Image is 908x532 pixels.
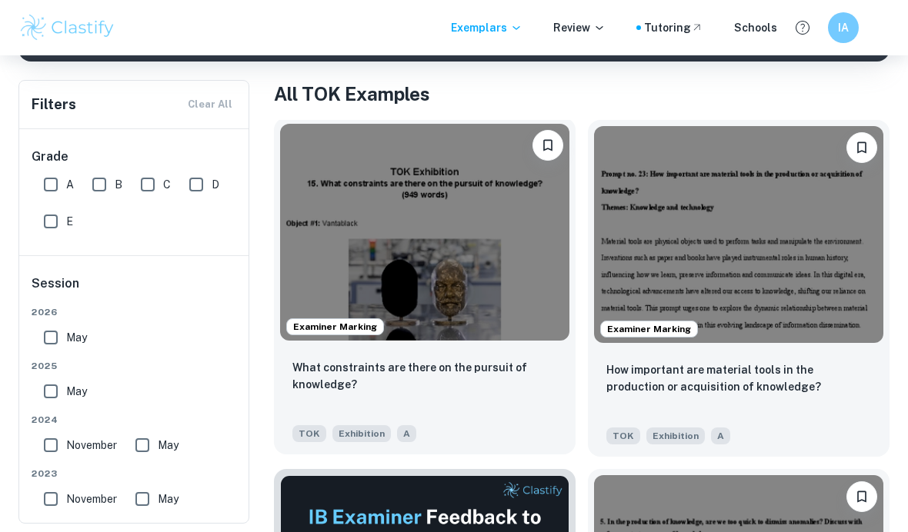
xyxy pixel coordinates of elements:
h6: Grade [32,148,238,166]
span: May [158,490,179,507]
span: Exhibition [332,425,391,442]
span: C [163,176,171,193]
span: Examiner Marking [287,320,383,334]
a: Schools [734,19,777,36]
button: IA [828,12,859,43]
span: May [66,383,87,400]
span: Exhibition [646,427,705,444]
span: A [397,425,416,442]
p: How important are material tools in the production or acquisition of knowledge? [606,361,871,395]
h1: All TOK Examples [274,80,890,108]
a: Examiner MarkingBookmarkWhat constraints are there on the pursuit of knowledge?TOKExhibitionA [274,120,576,457]
a: Examiner MarkingBookmarkHow important are material tools in the production or acquisition of know... [588,120,890,457]
h6: IA [835,19,853,36]
button: Help and Feedback [789,15,816,41]
h6: Session [32,274,238,305]
span: B [115,176,122,193]
h6: Filters [32,94,76,115]
span: November [66,490,117,507]
img: TOK Exhibition example thumbnail: What constraints are there on the pursui [280,124,569,341]
span: E [66,213,73,230]
button: Bookmark [532,130,563,161]
span: A [66,176,74,193]
span: May [66,329,87,346]
span: TOK [292,425,326,442]
span: A [711,427,730,444]
span: D [212,176,219,193]
span: May [158,437,179,454]
img: TOK Exhibition example thumbnail: How important are material tools in the [594,126,883,343]
button: Bookmark [846,481,877,512]
button: Bookmark [846,132,877,163]
span: TOK [606,427,640,444]
span: Examiner Marking [601,322,697,336]
a: Tutoring [644,19,703,36]
p: Exemplars [451,19,522,36]
span: November [66,437,117,454]
span: 2023 [32,467,238,480]
span: 2026 [32,305,238,319]
img: Clastify logo [18,12,116,43]
span: 2024 [32,413,238,427]
p: Review [553,19,606,36]
p: What constraints are there on the pursuit of knowledge? [292,359,557,393]
span: 2025 [32,359,238,373]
